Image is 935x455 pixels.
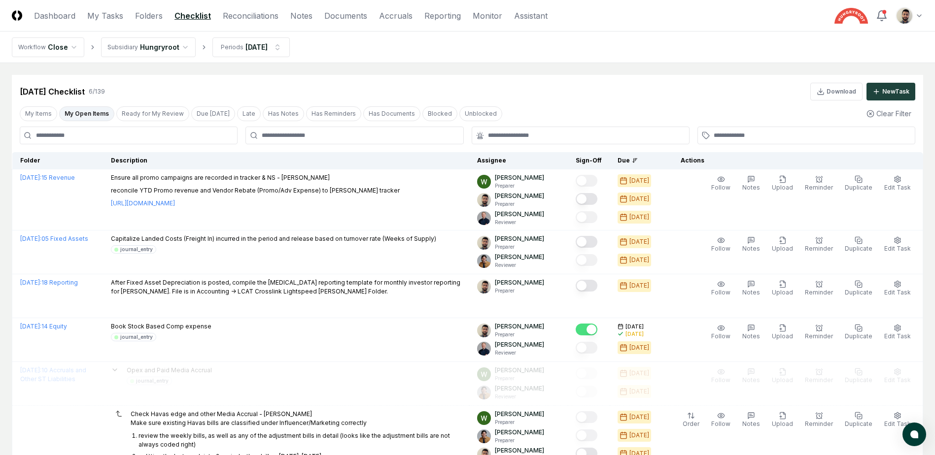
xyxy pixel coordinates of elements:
[495,219,544,226] p: Reviewer
[89,87,105,96] div: 6 / 139
[290,10,312,22] a: Notes
[803,322,835,343] button: Reminder
[59,106,114,121] button: My Open Items
[495,278,544,287] p: [PERSON_NAME]
[495,446,544,455] p: [PERSON_NAME]
[135,10,163,22] a: Folders
[107,43,138,52] div: Subsidiary
[111,322,211,331] p: Book Stock Based Comp expense
[576,324,597,335] button: Mark complete
[882,278,913,299] button: Edit Task
[477,175,491,189] img: ACg8ocIK_peNeqvot3Ahh9567LsVhi0q3GD2O_uFDzmfmpbAfkCWeQ=s96-c
[882,410,913,430] button: Edit Task
[20,235,41,242] span: [DATE] :
[422,106,457,121] button: Blocked
[740,278,762,299] button: Notes
[477,324,491,337] img: d09822cc-9b6d-4858-8d66-9570c114c672_214030b4-299a-48fd-ad93-fc7c7aef54c6.png
[803,234,835,255] button: Reminder
[576,254,597,266] button: Mark complete
[681,410,701,430] button: Order
[495,410,544,419] p: [PERSON_NAME]
[709,234,732,255] button: Follow
[576,236,597,248] button: Mark complete
[711,289,730,296] span: Follow
[845,184,872,191] span: Duplicate
[473,10,502,22] a: Monitor
[709,278,732,299] button: Follow
[20,323,67,330] a: [DATE]:14 Equity
[618,156,657,165] div: Due
[576,175,597,187] button: Mark complete
[495,182,544,190] p: Preparer
[845,420,872,427] span: Duplicate
[34,10,75,22] a: Dashboard
[711,184,730,191] span: Follow
[495,261,544,269] p: Reviewer
[20,323,41,330] span: [DATE] :
[111,234,436,243] p: Capitalize Landed Costs (Freight In) incurred in the period and release based on turnover rate (W...
[711,420,730,427] span: Follow
[576,342,597,354] button: Mark complete
[111,186,400,195] p: reconcile YTD Promo revenue and Vendor Rebate (Promo/Adv Expense) to [PERSON_NAME] tracker
[120,333,153,341] div: journal_entry
[843,173,874,194] button: Duplicate
[834,8,868,24] img: Hungryroot logo
[843,278,874,299] button: Duplicate
[12,10,22,21] img: Logo
[191,106,235,121] button: Due Today
[805,332,833,340] span: Reminder
[12,152,104,169] th: Folder
[20,86,85,97] div: [DATE] Checklist
[902,422,926,446] button: atlas-launcher
[263,106,304,121] button: Has Notes
[863,104,915,123] button: Clear Filter
[174,10,211,22] a: Checklist
[576,193,597,205] button: Mark complete
[673,156,915,165] div: Actions
[845,245,872,252] span: Duplicate
[18,43,46,52] div: Workflow
[20,174,41,181] span: [DATE] :
[223,10,278,22] a: Reconciliations
[882,87,909,96] div: New Task
[576,211,597,223] button: Mark complete
[131,410,461,427] p: Check Havas edge and other Media Accrual - [PERSON_NAME] Make sure existing Havas bills are class...
[495,234,544,243] p: [PERSON_NAME]
[805,184,833,191] span: Reminder
[629,343,649,352] div: [DATE]
[120,246,153,253] div: journal_entry
[770,234,795,255] button: Upload
[625,323,644,330] span: [DATE]
[742,420,760,427] span: Notes
[103,152,469,169] th: Description
[866,83,915,100] button: NewTask
[709,322,732,343] button: Follow
[742,332,760,340] span: Notes
[709,410,732,430] button: Follow
[711,245,730,252] span: Follow
[245,42,268,52] div: [DATE]
[20,235,88,242] a: [DATE]:05 Fixed Assets
[843,234,874,255] button: Duplicate
[683,420,699,427] span: Order
[424,10,461,22] a: Reporting
[324,10,367,22] a: Documents
[629,431,649,440] div: [DATE]
[87,10,123,22] a: My Tasks
[805,289,833,296] span: Reminder
[576,411,597,423] button: Mark complete
[459,106,502,121] button: Unblocked
[477,254,491,268] img: ACg8ocIj8Ed1971QfF93IUVvJX6lPm3y0CRToLvfAg4p8TYQk6NAZIo=s96-c
[514,10,548,22] a: Assistant
[897,8,912,24] img: d09822cc-9b6d-4858-8d66-9570c114c672_214030b4-299a-48fd-ad93-fc7c7aef54c6.png
[805,420,833,427] span: Reminder
[306,106,361,121] button: Has Reminders
[20,279,41,286] span: [DATE] :
[709,173,732,194] button: Follow
[740,173,762,194] button: Notes
[882,173,913,194] button: Edit Task
[772,184,793,191] span: Upload
[742,184,760,191] span: Notes
[212,37,290,57] button: Periods[DATE]
[629,256,649,264] div: [DATE]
